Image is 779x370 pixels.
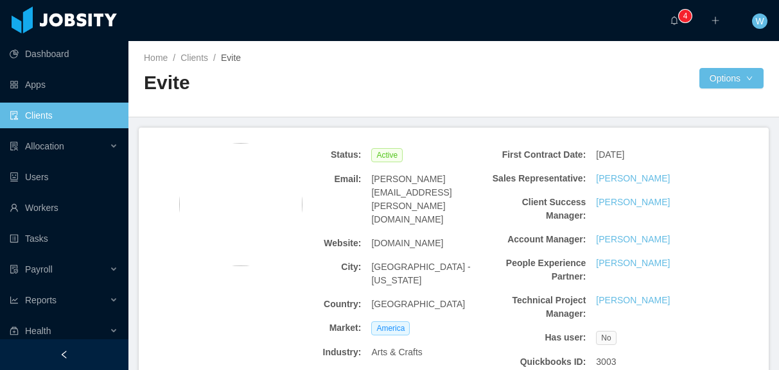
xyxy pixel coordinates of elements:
[221,53,241,63] span: Evite
[484,294,586,321] b: Technical Project Manager:
[484,233,586,246] b: Account Manager:
[484,256,586,283] b: People Experience Partner:
[144,70,454,96] h2: Evite
[596,196,670,209] a: [PERSON_NAME]
[371,346,422,359] span: Arts & Crafts
[596,331,616,345] span: No
[371,148,403,162] span: Active
[10,326,19,335] i: icon: medicine-box
[180,53,208,63] a: Clients
[596,256,670,270] a: [PERSON_NAME]
[371,260,473,287] span: [GEOGRAPHIC_DATA] - [US_STATE]
[10,103,118,128] a: icon: auditClients
[371,321,410,335] span: America
[371,172,473,226] span: [PERSON_NAME][EMAIL_ADDRESS][PERSON_NAME][DOMAIN_NAME]
[596,172,670,185] a: [PERSON_NAME]
[259,172,362,186] b: Email:
[371,237,443,250] span: [DOMAIN_NAME]
[10,142,19,151] i: icon: solution
[670,16,679,25] i: icon: bell
[371,298,465,311] span: [GEOGRAPHIC_DATA]
[173,53,175,63] span: /
[484,172,586,185] b: Sales Representative:
[711,16,720,25] i: icon: plus
[10,265,19,274] i: icon: file-protect
[10,41,118,67] a: icon: pie-chartDashboard
[10,164,118,190] a: icon: robotUsers
[259,237,362,250] b: Website:
[683,10,688,22] p: 4
[144,53,168,63] a: Home
[699,68,764,88] button: Optionsicon: down
[596,294,670,307] a: [PERSON_NAME]
[591,143,703,167] div: [DATE]
[213,53,216,63] span: /
[10,296,19,305] i: icon: line-chart
[25,264,53,274] span: Payroll
[484,196,586,223] b: Client Success Manager:
[596,233,670,246] a: [PERSON_NAME]
[259,321,362,335] b: Market:
[10,226,118,251] a: icon: profileTasks
[484,331,586,344] b: Has user:
[484,355,586,369] b: Quickbooks ID:
[259,260,362,274] b: City:
[755,13,764,29] span: W
[10,195,118,221] a: icon: userWorkers
[596,355,616,369] span: 3003
[259,298,362,311] b: Country:
[259,346,362,359] b: Industry:
[25,295,57,305] span: Reports
[179,143,302,266] img: 2a69d860-5ed1-11ec-9a12-d928b1d84fae_68825f8aea0b1-400w.png
[10,72,118,97] a: icon: appstoreApps
[25,326,51,336] span: Health
[679,10,692,22] sup: 4
[25,141,64,151] span: Allocation
[259,148,362,162] b: Status:
[484,148,586,162] b: First Contract Date:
